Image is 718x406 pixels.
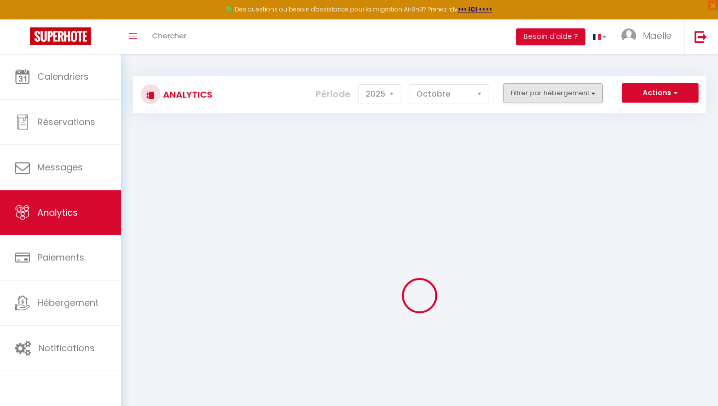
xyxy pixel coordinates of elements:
button: Actions [622,83,699,103]
span: Calendriers [37,70,89,83]
img: ... [621,28,636,43]
button: Filtrer par hébergement [503,83,603,103]
img: Super Booking [30,27,91,45]
span: Analytics [37,206,78,219]
span: Notifications [38,342,95,354]
a: >>> ICI <<<< [458,5,493,13]
span: Maëlle [643,29,672,42]
h3: Analytics [161,83,212,106]
span: Hébergement [37,296,99,309]
img: logout [695,30,707,43]
span: Réservations [37,116,95,128]
span: Paiements [37,251,84,264]
label: Période [316,83,351,105]
a: Chercher [145,19,194,54]
span: Chercher [152,30,186,41]
span: Messages [37,161,83,173]
button: Besoin d'aide ? [516,28,585,45]
a: ... Maëlle [614,19,684,54]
